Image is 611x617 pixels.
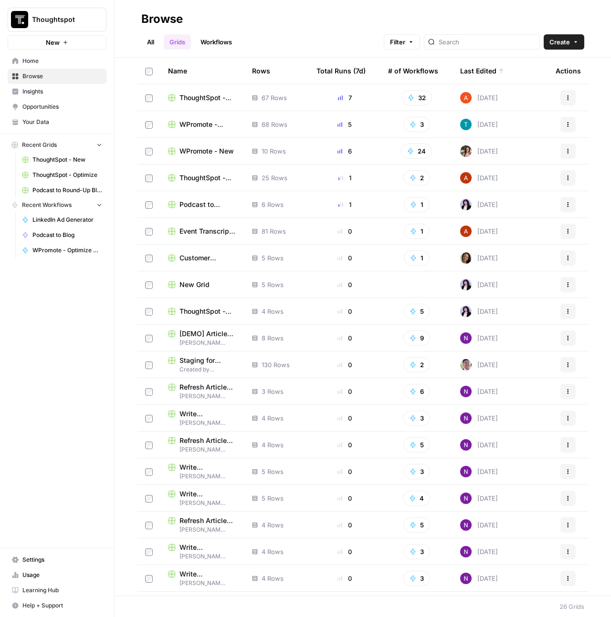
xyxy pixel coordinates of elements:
[316,440,373,450] div: 0
[168,516,237,534] a: Refresh Article Content[PERSON_NAME] Initial Testing
[460,279,498,290] div: [DATE]
[18,152,106,167] a: ThoughtSpot - New
[390,37,405,47] span: Filter
[460,199,498,210] div: [DATE]
[460,519,472,531] img: kedmmdess6i2jj5txyq6cw0yj4oc
[195,34,238,50] a: Workflows
[460,466,472,477] img: kedmmdess6i2jj5txyq6cw0yj4oc
[460,493,472,504] img: kedmmdess6i2jj5txyq6cw0yj4oc
[549,37,570,47] span: Create
[22,601,102,610] span: Help + Support
[32,15,90,24] span: Thoughtspot
[460,412,498,424] div: [DATE]
[168,409,237,427] a: Write Informational Article[PERSON_NAME] Initial Testing
[460,145,498,157] div: [DATE]
[168,253,237,263] a: Customer Transcript to Case Study
[403,304,430,319] button: 5
[168,382,237,401] a: Refresh Article Content[PERSON_NAME] Initial Testing
[168,339,237,347] span: [PERSON_NAME] Initial Testing
[262,467,284,476] span: 5 Rows
[403,544,430,559] button: 3
[404,250,430,266] button: 1
[316,520,373,530] div: 0
[460,519,498,531] div: [DATE]
[262,146,286,156] span: 10 Rows
[316,93,373,103] div: 7
[168,543,237,561] a: Write Informational Article[PERSON_NAME] Initial Testing
[460,172,472,184] img: vrq4y4cr1c7o18g7bic8abpwgxlg
[168,120,237,129] a: WPromote - Optimize
[179,226,237,236] span: Event Transcript to Blog
[460,493,498,504] div: [DATE]
[22,201,72,209] span: Recent Workflows
[8,84,106,99] a: Insights
[32,216,102,224] span: LinkedIn Ad Generator
[168,579,237,587] span: [PERSON_NAME] Initial Testing
[316,360,373,370] div: 0
[22,586,102,595] span: Learning Hub
[388,58,438,84] div: # of Workflows
[168,329,237,347] a: [DEMO] Article Creation Grid[PERSON_NAME] Initial Testing
[403,464,430,479] button: 3
[168,93,237,103] a: ThoughtSpot - New
[262,387,284,396] span: 3 Rows
[18,183,106,198] a: Podcast to Round-Up Blog
[316,307,373,316] div: 0
[460,546,472,557] img: kedmmdess6i2jj5txyq6cw0yj4oc
[262,413,284,423] span: 4 Rows
[460,92,498,103] div: [DATE]
[168,226,237,236] a: Event Transcript to Blog
[22,103,102,111] span: Opportunities
[8,583,106,598] a: Learning Hub
[262,173,287,183] span: 25 Rows
[460,92,472,103] img: cje7zb9ux0f2nqyv5qqgv3u0jxek
[179,409,237,419] span: Write Informational Article
[403,411,430,426] button: 3
[168,58,237,84] div: Name
[22,141,57,149] span: Recent Grids
[141,34,160,50] a: All
[460,439,498,451] div: [DATE]
[316,413,373,423] div: 0
[22,87,102,96] span: Insights
[262,93,287,103] span: 67 Rows
[460,359,472,370] img: 99f2gcj60tl1tjps57nny4cf0tt1
[18,243,106,258] a: WPromote - Optimize Article
[544,34,584,50] button: Create
[46,38,60,47] span: New
[401,144,432,159] button: 24
[316,574,373,583] div: 0
[403,170,430,185] button: 2
[32,171,102,179] span: ThoughtSpot - Optimize
[179,307,237,316] span: ThoughtSpot - Optimize
[179,200,237,209] span: Podcast to Round-Up Blog
[179,280,210,289] span: New Grid
[11,11,28,28] img: Thoughtspot Logo
[460,332,472,344] img: kedmmdess6i2jj5txyq6cw0yj4oc
[460,386,498,397] div: [DATE]
[168,280,237,289] a: New Grid
[403,517,430,533] button: 5
[403,437,430,452] button: 5
[168,569,237,587] a: Write Informational Article[PERSON_NAME] Initial Testing
[460,172,498,184] div: [DATE]
[168,419,237,427] span: [PERSON_NAME] Initial Testing
[460,119,498,130] div: [DATE]
[8,69,106,84] a: Browse
[404,197,430,212] button: 1
[168,365,237,374] span: Created by AirOps
[460,573,472,584] img: kedmmdess6i2jj5txyq6cw0yj4oc
[22,118,102,126] span: Your Data
[460,58,504,84] div: Last Edited
[8,567,106,583] a: Usage
[32,231,102,239] span: Podcast to Blog
[460,306,498,317] div: [DATE]
[32,246,102,255] span: WPromote - Optimize Article
[179,253,237,263] span: Customer Transcript to Case Study
[8,99,106,114] a: Opportunities
[262,253,284,263] span: 5 Rows
[460,546,498,557] div: [DATE]
[262,200,284,209] span: 6 Rows
[316,120,373,129] div: 5
[460,439,472,451] img: kedmmdess6i2jj5txyq6cw0yj4oc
